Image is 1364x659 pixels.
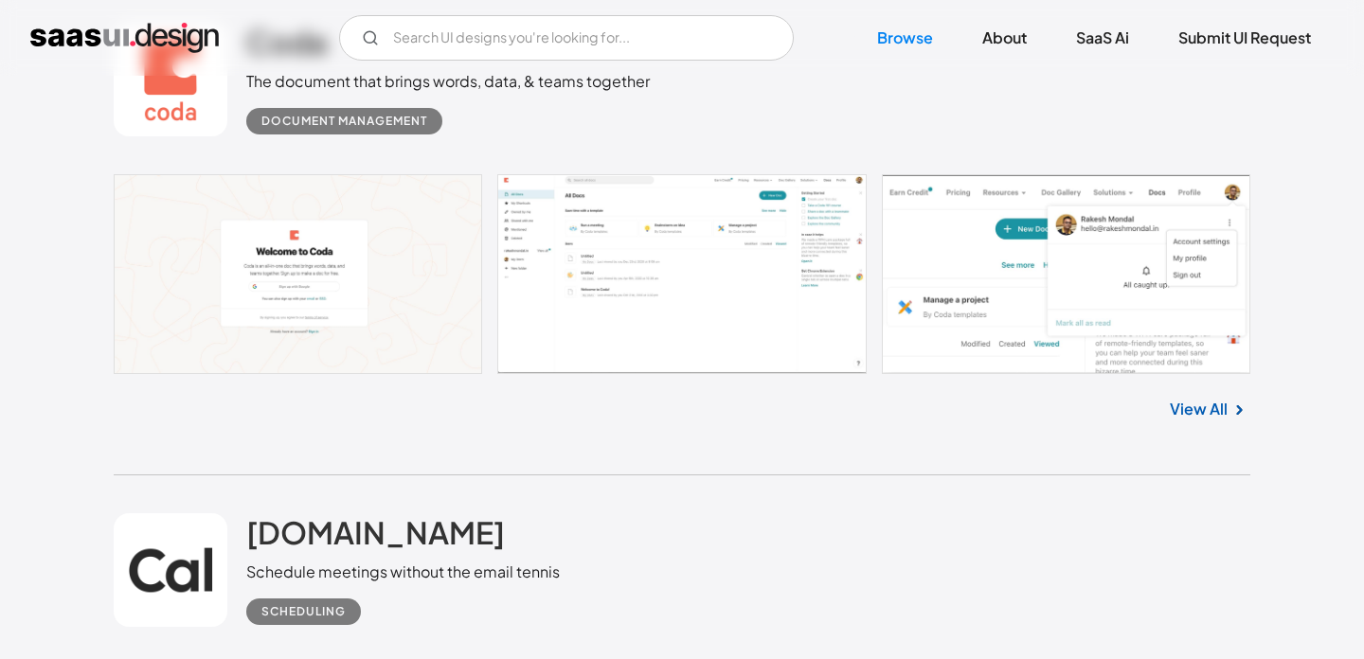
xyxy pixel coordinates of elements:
[261,600,346,623] div: Scheduling
[1170,398,1228,420] a: View All
[246,513,505,551] h2: [DOMAIN_NAME]
[960,17,1050,59] a: About
[1053,17,1152,59] a: SaaS Ai
[246,70,650,93] div: The document that brings words, data, & teams together
[261,110,427,133] div: Document Management
[246,561,560,583] div: Schedule meetings without the email tennis
[246,513,505,561] a: [DOMAIN_NAME]
[854,17,956,59] a: Browse
[339,15,794,61] form: Email Form
[1156,17,1334,59] a: Submit UI Request
[30,23,219,53] a: home
[339,15,794,61] input: Search UI designs you're looking for...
